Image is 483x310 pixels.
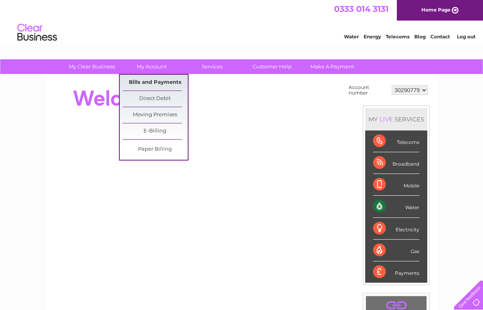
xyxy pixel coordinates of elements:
[55,4,429,38] div: Clear Business is a trading name of Verastar Limited (registered in [GEOGRAPHIC_DATA] No. 3667643...
[123,107,188,123] a: Moving Premises
[365,108,427,130] div: MY SERVICES
[373,261,419,283] div: Payments
[179,59,245,74] a: Services
[373,196,419,217] div: Water
[373,174,419,196] div: Mobile
[59,59,125,74] a: My Clear Business
[457,34,475,40] a: Log out
[386,34,409,40] a: Telecoms
[123,75,188,91] a: Bills and Payments
[344,34,359,40] a: Water
[123,142,188,157] a: Paper Billing
[119,59,185,74] a: My Account
[123,91,188,107] a: Direct Debit
[378,115,394,123] div: LIVE
[240,59,305,74] a: Customer Help
[300,59,365,74] a: Make A Payment
[17,21,57,45] img: logo.png
[334,4,389,14] a: 0333 014 3131
[373,240,419,261] div: Gas
[347,83,390,98] td: Account number
[364,34,381,40] a: Energy
[123,123,188,139] a: E-Billing
[373,130,419,152] div: Telecoms
[430,34,450,40] a: Contact
[373,152,419,174] div: Broadband
[373,218,419,240] div: Electricity
[414,34,426,40] a: Blog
